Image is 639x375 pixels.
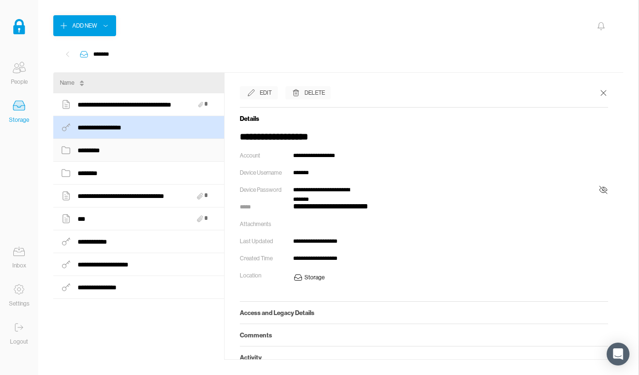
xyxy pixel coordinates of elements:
div: Last Updated [240,237,285,246]
h5: Details [240,115,608,122]
div: People [11,77,28,87]
div: Add New [72,21,97,30]
button: Edit [240,86,278,99]
div: Storage [9,115,29,125]
div: Storage [305,273,324,282]
div: Inbox [12,261,26,270]
div: Location [240,271,285,280]
div: Attachments [240,219,285,229]
button: Delete [285,86,331,99]
h5: Comments [240,331,608,339]
div: Name [60,78,74,88]
div: Created Time [240,254,285,263]
div: Logout [10,337,28,346]
h5: Access and Legacy Details [240,309,608,316]
div: Settings [9,299,29,308]
div: Device Password [240,185,285,195]
div: Device Username [240,168,285,178]
div: Account [240,151,285,160]
button: Add New [53,15,116,36]
h5: Activity [240,354,608,361]
div: Delete [305,88,325,98]
div: Open Intercom Messenger [607,343,629,365]
div: Edit [260,88,272,98]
